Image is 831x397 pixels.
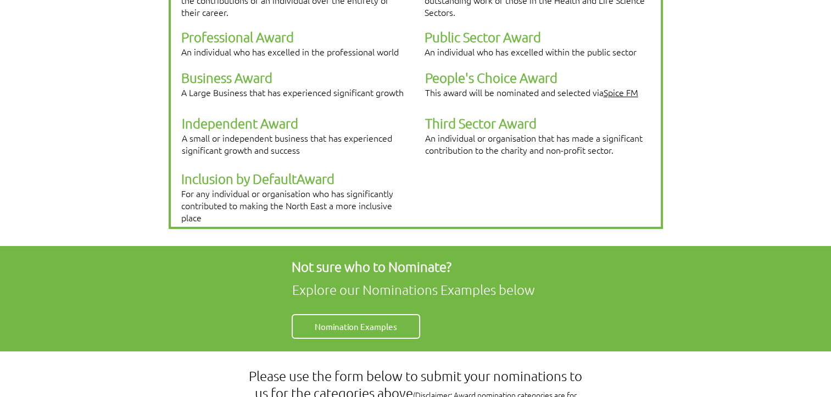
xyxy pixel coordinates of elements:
[181,170,262,187] span: Inclusion by D
[262,170,297,187] span: efault
[182,115,298,131] span: Independent Award
[182,132,392,156] span: A small or independent business that has experienced significant growth and success
[425,86,638,98] span: This award will be nominated and selected via
[425,69,557,86] span: People's Choice Award
[292,281,535,298] span: Explore our Nominations Examples below
[425,46,637,58] span: An individual who has excelled within the public sector
[181,46,399,58] span: An individual who has excelled in the professional world
[292,314,420,339] a: Nomination Examples
[315,321,397,332] span: Nomination Examples
[604,86,638,98] a: Spice FM
[425,29,541,45] span: Public Sector Award
[425,115,537,131] span: Third Sector Award
[181,29,294,45] span: Professional Award
[181,69,272,86] span: Business Award
[425,132,643,156] span: An individual or organisation that has made a significant contribution to the charity and non-pro...
[181,187,393,223] span: For any individual or organisation who has significantly contributed to making the North East a m...
[297,170,334,187] span: Award
[292,258,451,275] span: Not sure who to Nominate?
[181,86,404,98] span: A Large Business that has experienced significant growth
